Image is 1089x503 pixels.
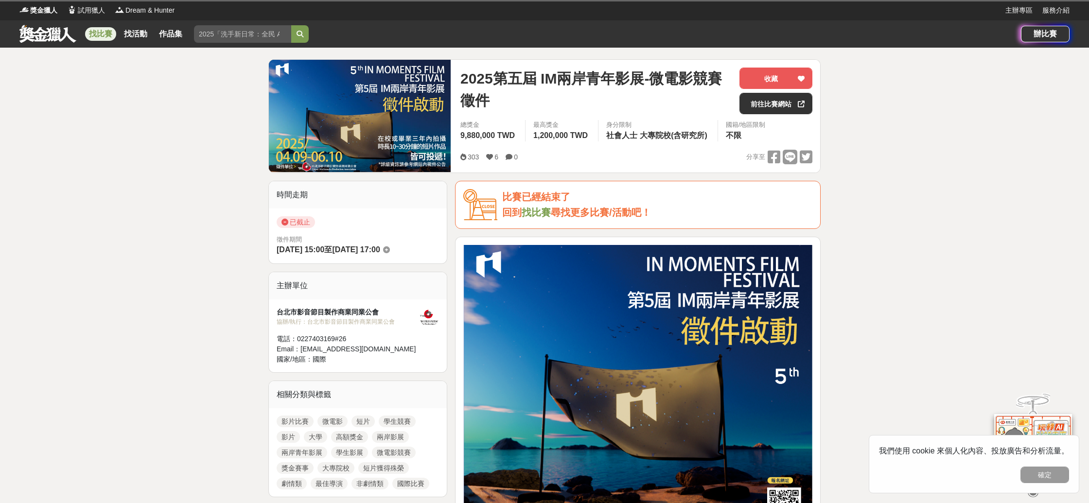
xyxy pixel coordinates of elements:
button: 收藏 [739,68,812,89]
a: 最佳導演 [311,478,348,489]
a: 學生影展 [331,447,368,458]
img: Icon [463,189,497,221]
a: 影片 [277,431,300,443]
a: 前往比賽網站 [739,93,812,114]
span: [DATE] 17:00 [332,245,380,254]
span: 我們使用 cookie 來個人化內容、投放廣告和分析流量。 [879,447,1069,455]
div: 電話： 0227403169#26 [277,334,420,344]
span: 獎金獵人 [30,5,57,16]
span: 總獎金 [460,120,517,130]
a: 學生競賽 [379,416,416,427]
span: 9,880,000 TWD [460,131,515,139]
span: 大專院校(含研究所) [640,131,707,139]
span: 6 [494,153,498,161]
a: 服務介紹 [1042,5,1070,16]
img: Logo [67,5,77,15]
a: 主辦專區 [1005,5,1033,16]
a: 大專院校 [317,462,354,474]
span: 已截止 [277,216,315,228]
span: 回到 [502,207,522,218]
a: 影片比賽 [277,416,314,427]
img: Logo [19,5,29,15]
a: 找比賽 [85,27,116,41]
span: 國家/地區： [277,355,313,363]
div: 時間走期 [269,181,447,208]
span: 最高獎金 [533,120,590,130]
div: 協辦/執行： 台北市影音節目製作商業同業公會 [277,317,420,326]
img: Cover Image [269,60,451,172]
span: Dream & Hunter [125,5,175,16]
span: 試用獵人 [78,5,105,16]
a: 國際比賽 [392,478,429,489]
div: 相關分類與標籤 [269,381,447,408]
img: d2146d9a-e6f6-4337-9592-8cefde37ba6b.png [994,414,1072,479]
span: 2025第五屆 IM兩岸青年影展-微電影競賽徵件 [460,68,732,111]
span: [DATE] 15:00 [277,245,324,254]
div: 國籍/地區限制 [726,120,766,130]
a: 劇情類 [277,478,307,489]
div: 台北市影音節目製作商業同業公會 [277,307,420,317]
a: 微電影競賽 [372,447,416,458]
a: 大學 [304,431,327,443]
button: 確定 [1020,467,1069,483]
a: 非劇情類 [351,478,388,489]
span: 尋找更多比賽/活動吧！ [551,207,651,218]
a: 短片獲得殊榮 [358,462,409,474]
a: 兩岸青年影展 [277,447,327,458]
a: Logo試用獵人 [67,5,105,16]
span: 徵件期間 [277,236,302,243]
div: 主辦單位 [269,272,447,299]
span: 1,200,000 TWD [533,131,588,139]
a: 找活動 [120,27,151,41]
a: 高額獎金 [331,431,368,443]
span: 至 [324,245,332,254]
a: 辦比賽 [1021,26,1070,42]
a: 作品集 [155,27,186,41]
span: 不限 [726,131,741,139]
span: 社會人士 [606,131,637,139]
span: 分享至 [746,150,765,164]
a: 獎金賽事 [277,462,314,474]
div: Email： [EMAIL_ADDRESS][DOMAIN_NAME] [277,344,420,354]
img: Logo [115,5,124,15]
input: 2025「洗手新日常：全民 ALL IN」洗手歌全台徵選 [194,25,291,43]
span: 303 [468,153,479,161]
a: 兩岸影展 [372,431,409,443]
div: 身分限制 [606,120,710,130]
a: 找比賽 [522,207,551,218]
a: 微電影 [317,416,348,427]
div: 比賽已經結束了 [502,189,812,205]
a: Logo獎金獵人 [19,5,57,16]
span: 國際 [313,355,326,363]
a: 短片 [351,416,375,427]
span: 0 [514,153,518,161]
a: LogoDream & Hunter [115,5,175,16]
